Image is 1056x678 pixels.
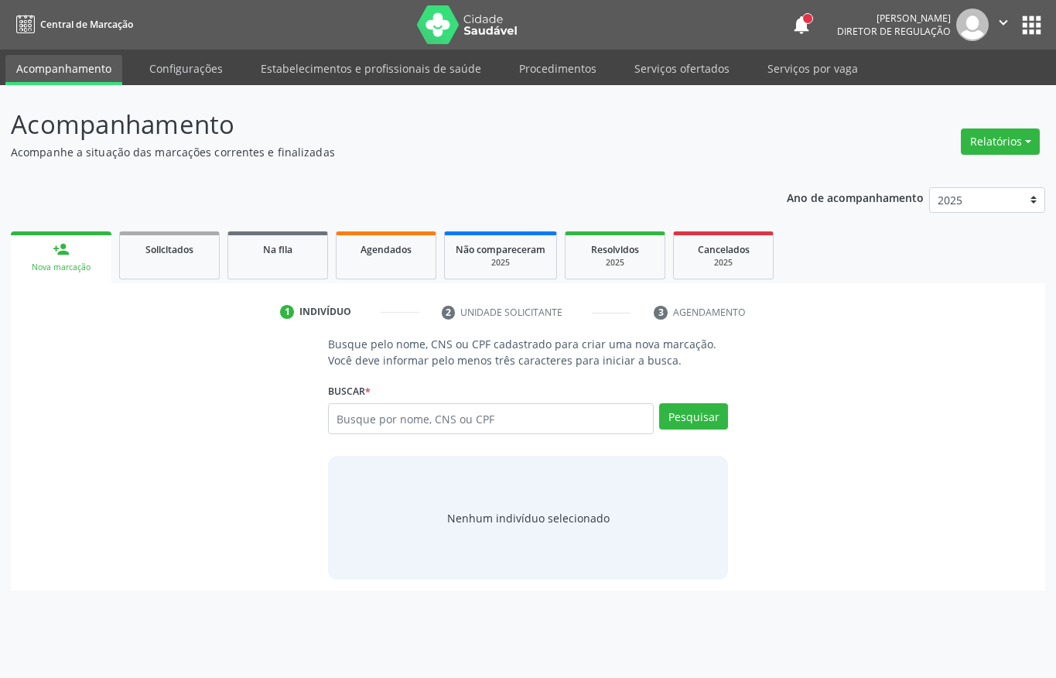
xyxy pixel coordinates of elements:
[837,12,951,25] div: [PERSON_NAME]
[995,14,1012,31] i: 
[1018,12,1045,39] button: apps
[685,257,762,269] div: 2025
[456,257,545,269] div: 2025
[280,305,294,319] div: 1
[961,128,1040,155] button: Relatórios
[837,25,951,38] span: Diretor de regulação
[328,336,728,368] p: Busque pelo nome, CNS ou CPF cadastrado para criar uma nova marcação. Você deve informar pelo men...
[11,144,735,160] p: Acompanhe a situação das marcações correntes e finalizadas
[11,105,735,144] p: Acompanhamento
[328,403,654,434] input: Busque por nome, CNS ou CPF
[787,187,924,207] p: Ano de acompanhamento
[361,243,412,256] span: Agendados
[576,257,654,269] div: 2025
[53,241,70,258] div: person_add
[145,243,193,256] span: Solicitados
[138,55,234,82] a: Configurações
[11,12,133,37] a: Central de Marcação
[328,379,371,403] label: Buscar
[508,55,607,82] a: Procedimentos
[659,403,728,430] button: Pesquisar
[591,243,639,256] span: Resolvidos
[624,55,740,82] a: Serviços ofertados
[698,243,750,256] span: Cancelados
[40,18,133,31] span: Central de Marcação
[5,55,122,85] a: Acompanhamento
[250,55,492,82] a: Estabelecimentos e profissionais de saúde
[22,262,101,273] div: Nova marcação
[791,14,812,36] button: notifications
[447,510,610,526] div: Nenhum indivíduo selecionado
[456,243,545,256] span: Não compareceram
[757,55,869,82] a: Serviços por vaga
[956,9,989,41] img: img
[299,305,351,319] div: Indivíduo
[263,243,292,256] span: Na fila
[989,9,1018,41] button: 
